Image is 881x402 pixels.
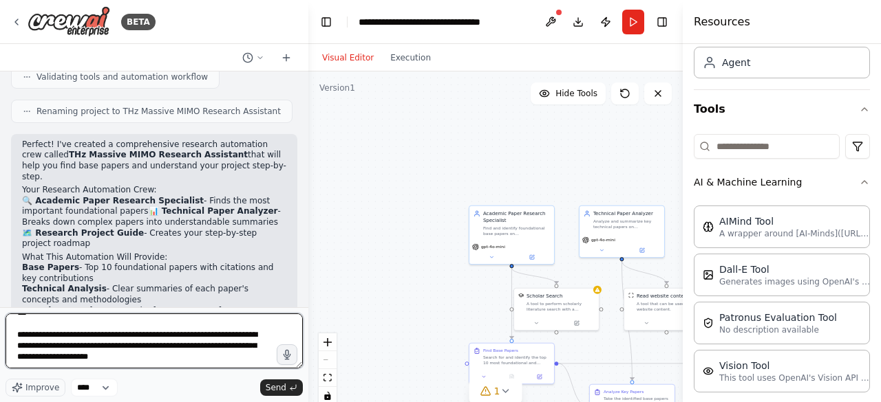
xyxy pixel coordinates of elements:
button: Visual Editor [314,49,382,66]
span: Send [266,382,286,393]
button: Hide Tools [531,82,606,104]
g: Edge from 5a1be0c5-b65a-4173-8bbc-15bbc31a5cc4 to c4e657d3-36ab-4f3f-8173-3b6210813a06 [558,360,705,367]
div: Find Base Papers [483,348,518,353]
strong: 📊 Technical Paper Analyzer [149,206,278,216]
button: Open in side panel [557,319,596,327]
p: Perfect! I've created a comprehensive research automation crew called that will help you find bas... [22,139,286,182]
div: AIMind Tool [719,214,871,228]
span: gpt-4o-mini [481,244,505,249]
img: AIMindTool [703,221,714,232]
button: Open in side panel [622,246,661,254]
div: Crew [694,4,870,89]
button: Hide left sidebar [317,12,336,32]
button: Click to speak your automation idea [277,344,297,365]
button: Open in side panel [512,253,551,261]
div: ScrapeWebsiteToolRead website contentA tool that can be used to read a website content. [624,288,710,331]
p: This tool uses OpenAI's Vision API to describe the contents of an image. [719,372,871,383]
img: SerplyScholarSearchTool [518,293,524,298]
div: Technical Paper AnalyzerAnalyze and summarize key technical papers on {research_topic}, extractin... [579,205,665,258]
div: SerplyScholarSearchToolScholar SearchA tool to perform scholarly literature search with a search_... [513,288,599,331]
button: Switch to previous chat [237,49,270,66]
button: Open in side panel [667,319,705,327]
button: Open in side panel [528,372,551,381]
button: fit view [319,369,337,387]
span: Validating tools and automation workflow [36,71,208,82]
img: DallETool [703,269,714,280]
div: Find and identify foundational base papers on {research_topic}, focusing on highly cited, seminal... [483,225,550,236]
div: Find Base PapersSearch for and identify the top 10 most foundational and highly cited papers on {... [469,343,555,385]
div: Academic Paper Research Specialist [483,210,550,224]
img: Logo [28,6,110,37]
div: Analyze and summarize key technical papers on {research_topic}, extracting essential concepts, me... [593,219,660,230]
button: Improve [6,379,65,397]
div: A tool to perform scholarly literature search with a search_query. [527,301,595,312]
button: Start a new chat [275,49,297,66]
div: Dall-E Tool [719,263,871,276]
p: No description available [719,324,837,335]
li: - Step-by-[PERSON_NAME] [22,306,286,317]
span: Renaming project to THz Massive MIMO Research Assistant [36,106,281,117]
p: - Finds the most important foundational papers - Breaks down complex papers into understandable s... [22,196,286,249]
button: AI & Machine Learning [694,164,870,200]
g: Edge from 0842f022-f527-4f60-a2a6-678e47ec1745 to e7b905b4-e5fc-4b93-935a-37a9cba9ba16 [618,261,635,380]
h2: Your Research Automation Crew: [22,185,286,196]
span: Improve [25,382,59,393]
g: Edge from ad89420b-005c-4f8d-8790-7df4c3edf5cc to 2f3a941b-c8a2-478a-8623-3bacf148447f [508,268,560,284]
span: 1 [494,384,500,398]
div: Patronus Evaluation Tool [719,311,837,324]
h2: What This Automation Will Provide: [22,252,286,263]
h4: Resources [694,14,750,30]
button: Hide right sidebar [652,12,672,32]
button: Tools [694,90,870,129]
strong: Complete Roadmap [22,306,113,315]
img: ScrapeWebsiteTool [628,293,634,298]
p: Generates images using OpenAI's Dall-E model. [719,276,871,287]
button: zoom in [319,333,337,351]
strong: 🔍 Academic Paper Research Specialist [22,196,204,205]
span: Hide Tools [555,88,597,99]
button: No output available [497,372,526,381]
g: Edge from 0842f022-f527-4f60-a2a6-678e47ec1745 to f979288a-abde-483e-9dde-93dd3537bc81 [618,261,670,284]
strong: Base Papers [22,263,79,272]
button: Send [260,379,303,396]
button: Execution [382,49,439,66]
strong: 🗺️ Research Project Guide [22,228,144,238]
div: BETA [121,14,156,30]
p: A wrapper around [AI-Minds]([URL][DOMAIN_NAME]). Useful for when you need answers to questions fr... [719,228,871,239]
img: PatronusEvalTool [703,317,714,328]
div: A tool that can be used to read a website content. [637,301,705,312]
li: - Clear summaries of each paper's concepts and methodologies [22,284,286,305]
div: Agent [722,56,750,69]
nav: breadcrumb [359,15,513,29]
div: Version 1 [319,82,355,93]
div: Scholar Search [527,293,562,300]
div: Vision Tool [719,359,871,372]
div: Read website content [637,293,689,300]
div: Academic Paper Research SpecialistFind and identify foundational base papers on {research_topic},... [469,205,555,265]
div: Technical Paper Analyzer [593,210,660,217]
g: Edge from ad89420b-005c-4f8d-8790-7df4c3edf5cc to 5a1be0c5-b65a-4173-8bbc-15bbc31a5cc4 [508,268,515,339]
span: gpt-4o-mini [591,237,615,243]
div: Analyze Key Papers [604,389,644,394]
div: Search for and identify the top 10 most foundational and highly cited papers on {research_topic}.... [483,355,550,366]
strong: THz Massive MIMO Research Assistant [69,150,248,159]
img: VisionTool [703,366,714,377]
li: - Top 10 foundational papers with citations and key contributions [22,263,286,284]
strong: Technical Analysis [22,284,107,293]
